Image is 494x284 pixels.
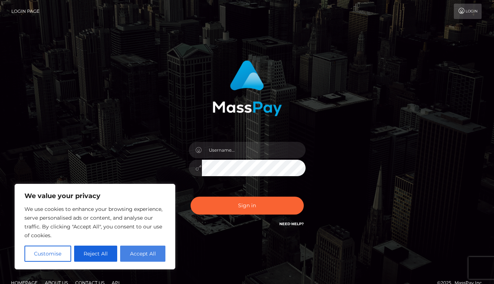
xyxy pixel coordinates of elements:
[120,246,165,262] button: Accept All
[24,205,165,240] p: We use cookies to enhance your browsing experience, serve personalised ads or content, and analys...
[74,246,118,262] button: Reject All
[15,184,175,269] div: We value your privacy
[11,4,39,19] a: Login Page
[24,192,165,200] p: We value your privacy
[279,221,304,226] a: Need Help?
[191,197,304,215] button: Sign in
[212,60,282,116] img: MassPay Login
[454,4,482,19] a: Login
[24,246,71,262] button: Customise
[202,142,306,158] input: Username...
